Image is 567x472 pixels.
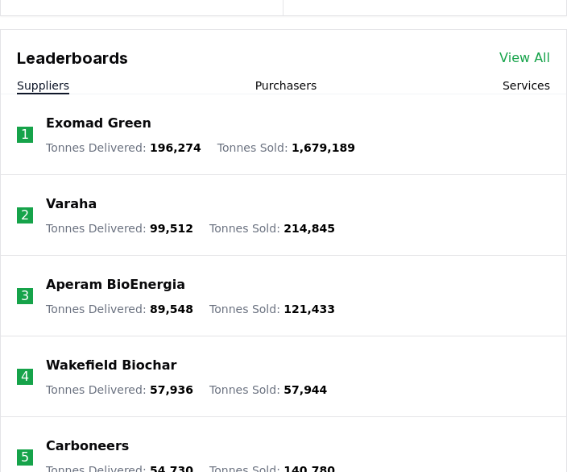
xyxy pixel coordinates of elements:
span: 196,274 [150,141,201,154]
span: 214,845 [283,222,335,235]
span: 99,512 [150,222,193,235]
p: 3 [21,286,29,306]
button: Purchasers [255,77,317,94]
a: Wakefield Biochar [46,356,176,375]
p: Tonnes Delivered : [46,220,193,236]
p: 1 [21,125,29,144]
p: 4 [21,367,29,386]
span: 57,944 [283,383,327,396]
h3: Leaderboards [17,46,128,70]
span: 121,433 [283,303,335,315]
p: Tonnes Sold : [209,382,327,398]
a: Varaha [46,194,97,214]
span: 89,548 [150,303,193,315]
button: Services [503,77,550,94]
a: View All [499,48,550,68]
p: Tonnes Delivered : [46,382,193,398]
a: Aperam BioEnergia [46,275,185,294]
p: Tonnes Delivered : [46,140,201,156]
p: 2 [21,206,29,225]
button: Suppliers [17,77,69,94]
p: 5 [21,448,29,467]
p: Tonnes Sold : [217,140,355,156]
p: Tonnes Sold : [209,220,335,236]
p: Tonnes Delivered : [46,301,193,317]
span: 57,936 [150,383,193,396]
a: Carboneers [46,436,129,456]
span: 1,679,189 [292,141,355,154]
p: Tonnes Sold : [209,301,335,317]
a: Exomad Green [46,114,151,133]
